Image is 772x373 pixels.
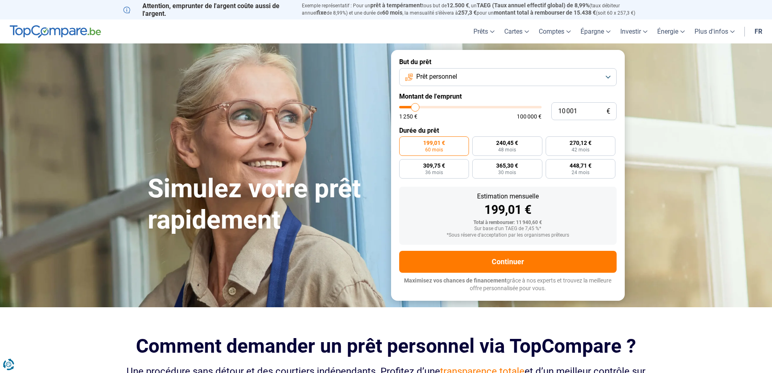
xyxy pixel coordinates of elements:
[517,114,542,119] span: 100 000 €
[399,58,617,66] label: But du prêt
[498,170,516,175] span: 30 mois
[406,193,610,200] div: Estimation mensuelle
[494,9,596,16] span: montant total à rembourser de 15.438 €
[399,68,617,86] button: Prêt personnel
[534,19,576,43] a: Comptes
[406,204,610,216] div: 199,01 €
[123,2,292,17] p: Attention, emprunter de l'argent coûte aussi de l'argent.
[302,2,649,17] p: Exemple représentatif : Pour un tous but de , un (taux débiteur annuel de 8,99%) et une durée de ...
[123,335,649,357] h2: Comment demander un prêt personnel via TopCompare ?
[406,220,610,226] div: Total à rembourser: 11 940,60 €
[498,147,516,152] span: 48 mois
[399,93,617,100] label: Montant de l'emprunt
[404,277,507,284] span: Maximisez vos chances de financement
[416,72,457,81] span: Prêt personnel
[572,147,589,152] span: 42 mois
[496,163,518,168] span: 365,30 €
[750,19,767,43] a: fr
[477,2,589,9] span: TAEG (Taux annuel effectif global) de 8,99%
[447,2,469,9] span: 12.500 €
[399,277,617,293] p: grâce à nos experts et trouvez la meilleure offre personnalisée pour vous.
[370,2,422,9] span: prêt à tempérament
[496,140,518,146] span: 240,45 €
[425,170,443,175] span: 36 mois
[652,19,690,43] a: Énergie
[317,9,327,16] span: fixe
[570,163,591,168] span: 448,71 €
[406,233,610,238] div: *Sous réserve d'acceptation par les organismes prêteurs
[690,19,740,43] a: Plus d'infos
[570,140,591,146] span: 270,12 €
[10,25,101,38] img: TopCompare
[399,251,617,273] button: Continuer
[406,226,610,232] div: Sur base d'un TAEG de 7,45 %*
[425,147,443,152] span: 60 mois
[458,9,477,16] span: 257,3 €
[499,19,534,43] a: Cartes
[615,19,652,43] a: Investir
[606,108,610,115] span: €
[576,19,615,43] a: Épargne
[423,140,445,146] span: 199,01 €
[572,170,589,175] span: 24 mois
[382,9,402,16] span: 60 mois
[399,127,617,134] label: Durée du prêt
[423,163,445,168] span: 309,75 €
[148,173,381,236] h1: Simulez votre prêt rapidement
[399,114,417,119] span: 1 250 €
[469,19,499,43] a: Prêts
